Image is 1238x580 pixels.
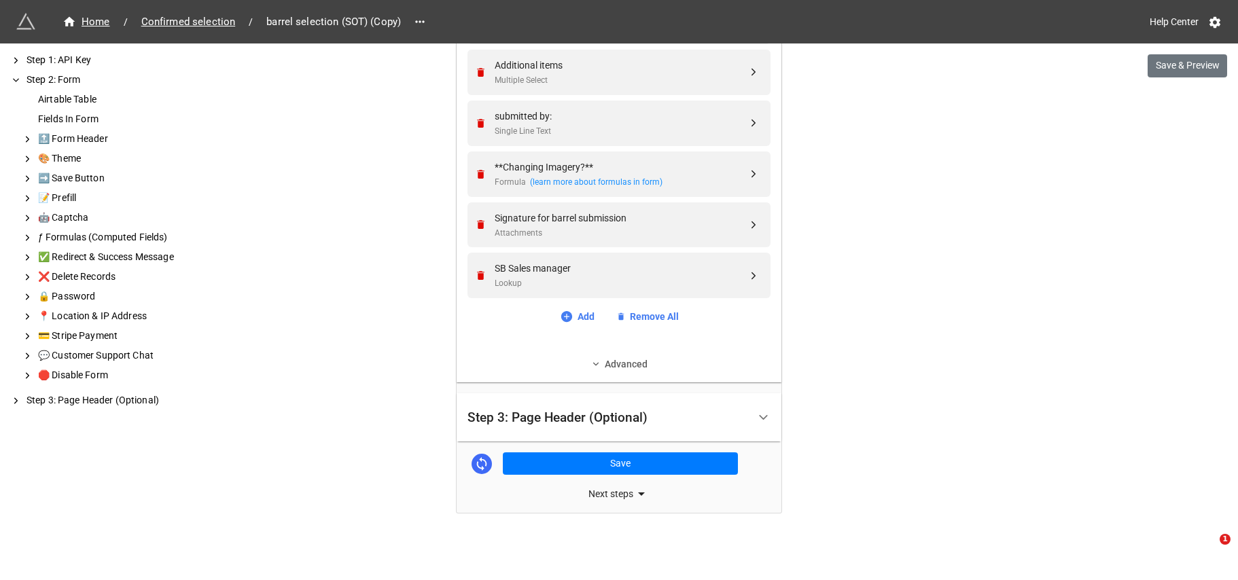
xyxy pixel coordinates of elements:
[495,160,747,175] div: **Changing Imagery?**
[35,211,217,225] div: 🤖 Captcha
[1192,534,1224,566] iframe: Intercom live chat
[124,15,128,29] li: /
[35,368,217,382] div: 🛑 Disable Form
[495,74,747,87] div: Multiple Select
[472,454,492,474] a: Sync Base Structure
[475,168,491,180] a: Remove
[495,58,747,73] div: Additional items
[475,219,491,230] a: Remove
[1220,534,1231,545] span: 1
[467,411,648,424] div: Step 3: Page Header (Optional)
[495,109,747,124] div: submitted by:
[530,176,662,189] a: (learn more about formulas in form)
[475,270,491,281] a: Remove
[24,73,217,87] div: Step 2: Form
[495,261,747,276] div: SB Sales manager
[475,117,491,129] a: Remove
[35,92,217,107] div: Airtable Table
[35,289,217,304] div: 🔒 Password
[35,132,217,146] div: 🔝 Form Header
[467,357,771,371] a: Advanced
[1148,54,1227,77] button: Save & Preview
[35,348,217,363] div: 💬 Customer Support Chat
[457,486,781,502] div: Next steps
[35,230,217,244] div: ƒ Formulas (Computed Fields)
[35,250,217,264] div: ✅ Redirect & Success Message
[54,14,118,30] a: Home
[475,67,491,78] a: Remove
[495,277,747,290] div: Lookup
[503,452,738,475] button: Save
[495,125,747,138] div: Single Line Text
[35,270,217,284] div: ❌ Delete Records
[54,14,409,30] nav: breadcrumb
[616,309,679,324] a: Remove All
[24,393,217,407] div: Step 3: Page Header (Optional)
[35,112,217,126] div: Fields In Form
[16,12,35,31] img: miniextensions-icon.73ae0678.png
[258,14,409,30] span: barrel selection (SOT) (Copy)
[35,171,217,185] div: ➡️ Save Button
[35,309,217,323] div: 📍 Location & IP Address
[35,151,217,166] div: 🎨 Theme
[495,211,747,225] div: Signature for barrel submission
[249,15,253,29] li: /
[457,393,781,441] div: Step 3: Page Header (Optional)
[63,14,110,30] div: Home
[35,191,217,205] div: 📝 Prefill
[495,227,747,240] div: Attachments
[35,329,217,343] div: 💳 Stripe Payment
[1140,10,1208,34] a: Help Center
[24,53,217,67] div: Step 1: API Key
[560,309,595,324] a: Add
[133,14,244,30] a: Confirmed selection
[495,176,747,189] div: Formula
